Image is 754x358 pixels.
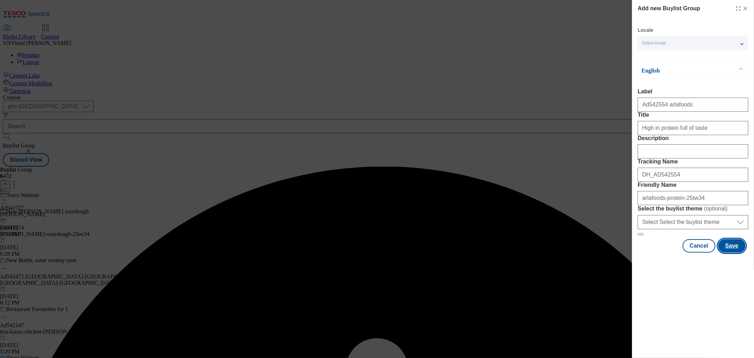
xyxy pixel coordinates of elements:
label: Select the buylist theme [638,205,748,212]
button: Save [718,239,746,253]
h4: Add new Buylist Group [638,4,700,13]
label: Locale [638,28,653,32]
input: Enter Description [638,144,748,158]
input: Enter Friendly Name [638,191,748,205]
p: English [642,67,716,74]
button: Select locale [638,36,748,50]
input: Enter Label [638,98,748,112]
input: Enter Tracking Name [638,168,748,182]
input: Enter Title [638,121,748,135]
label: Friendly Name [638,182,748,188]
label: Label [638,88,748,95]
label: Title [638,112,748,118]
span: Select locale [642,41,666,46]
label: Description [638,135,748,142]
button: Cancel [683,239,715,253]
span: ( optional ) [704,206,728,212]
label: Tracking Name [638,158,748,165]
